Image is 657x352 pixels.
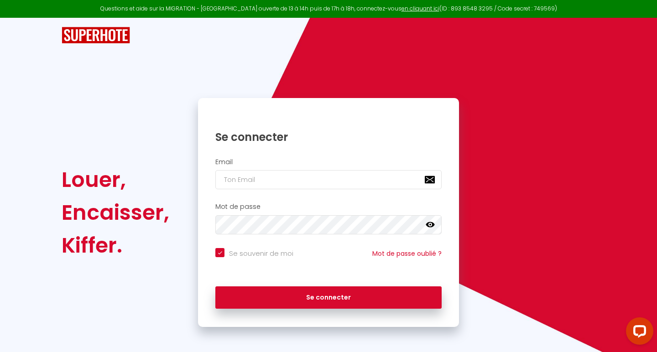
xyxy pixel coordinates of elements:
[62,27,130,44] img: SuperHote logo
[62,163,169,196] div: Louer,
[215,203,442,211] h2: Mot de passe
[215,158,442,166] h2: Email
[62,196,169,229] div: Encaisser,
[62,229,169,262] div: Kiffer.
[215,130,442,144] h1: Se connecter
[215,286,442,309] button: Se connecter
[215,170,442,189] input: Ton Email
[372,249,442,258] a: Mot de passe oublié ?
[619,314,657,352] iframe: LiveChat chat widget
[401,5,439,12] a: en cliquant ici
